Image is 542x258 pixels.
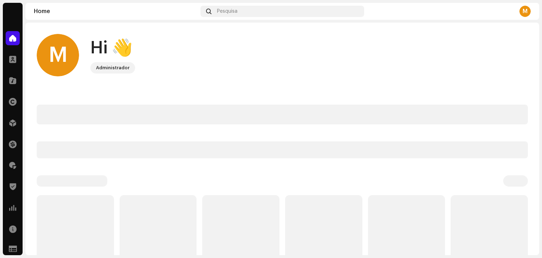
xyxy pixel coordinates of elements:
[37,34,79,76] div: M
[217,8,237,14] span: Pesquisa
[96,64,130,72] div: Administrador
[90,37,135,59] div: Hi 👋
[34,8,198,14] div: Home
[519,6,531,17] div: M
